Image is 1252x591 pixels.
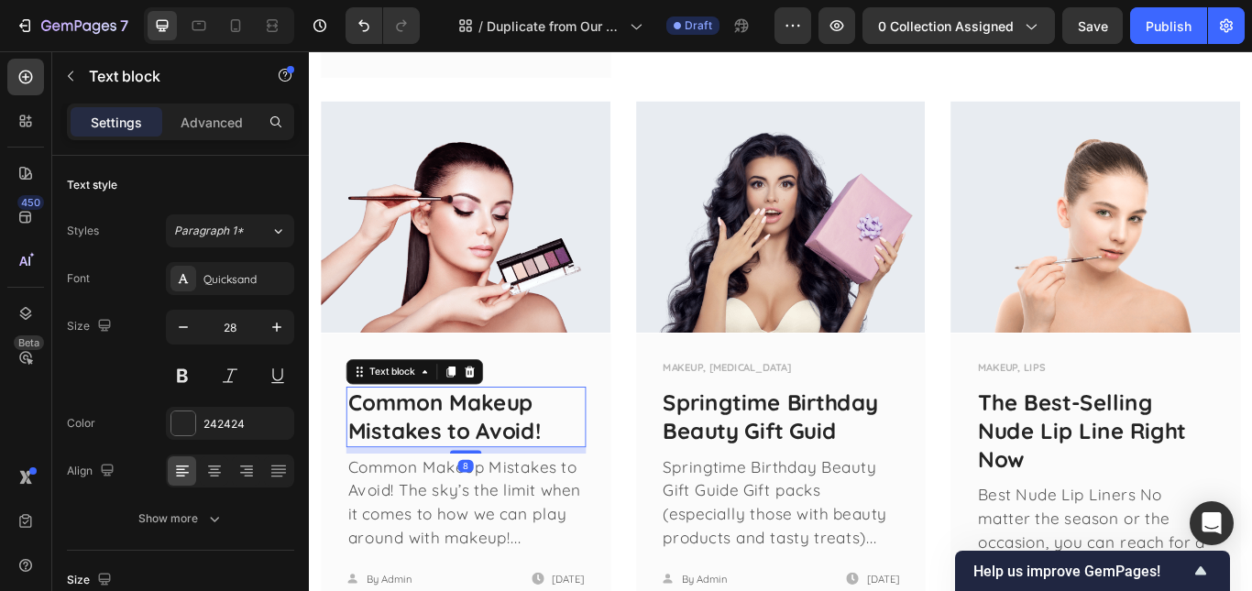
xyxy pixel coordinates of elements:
img: Alt Image [381,59,719,329]
div: Color [67,415,95,432]
div: Undo/Redo [346,7,420,44]
p: 7 [120,15,128,37]
button: Save [1062,7,1123,44]
div: Styles [67,223,99,239]
span: 0 collection assigned [878,16,1014,36]
p: Settings [91,113,142,132]
button: Show more [67,502,294,535]
div: Text style [67,177,117,193]
p: Common Makeup Mistakes to Avoid! The sky’s the limit when it comes to how we can play around with... [45,471,321,581]
span: Duplicate from Our Circle Page - [DATE] 17:52:41 [487,16,622,36]
p: MAKEUP, [MEDICAL_DATA] [412,360,688,378]
div: Size [67,314,115,339]
div: Align [67,459,118,484]
button: 0 collection assigned [862,7,1055,44]
button: Show survey - Help us improve GemPages! [973,560,1212,582]
span: Save [1078,18,1108,34]
div: Quicksand [203,271,290,288]
div: 242424 [203,416,290,432]
button: 7 [7,7,137,44]
div: Font [67,270,90,287]
button: Paragraph 1* [166,214,294,247]
span: Help us improve GemPages! [973,563,1190,580]
img: Alt Image [748,59,1086,329]
a: The Best-Selling Nude Lip Line Right Now [779,393,1022,492]
div: 450 [17,195,44,210]
iframe: Design area [309,51,1252,591]
a: Springtime Birthday Beauty Gift Guid [412,393,664,458]
div: Beta [14,335,44,350]
div: Open Intercom Messenger [1190,501,1234,545]
button: Publish [1130,7,1207,44]
p: Advanced [181,113,243,132]
p: Text block [89,65,245,87]
span: / [478,16,483,36]
p: MAKEUP, LIPS [779,360,1055,378]
div: Publish [1146,16,1192,36]
span: Paragraph 1* [174,223,244,239]
p: Springtime Birthday Beauty Gift Guide Gift packs (especially those with beauty products and tasty... [412,471,688,581]
div: Show more [138,509,224,528]
span: Draft [685,17,712,34]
